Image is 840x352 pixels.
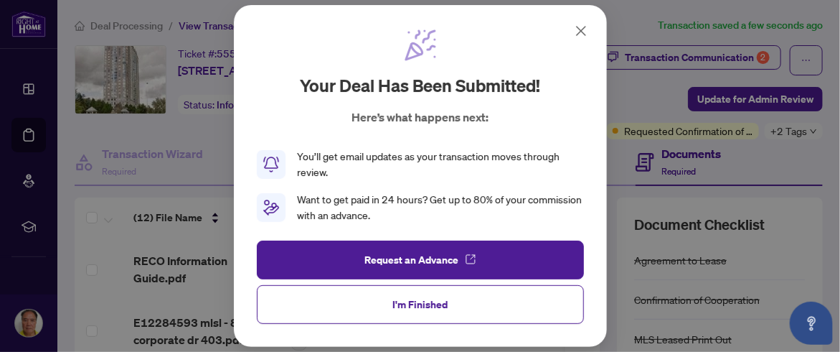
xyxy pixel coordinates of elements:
[257,241,584,279] button: Request an Advance
[364,249,458,272] span: Request an Advance
[392,293,448,316] span: I'm Finished
[297,149,584,180] div: You’ll get email updates as your transaction moves through review.
[257,285,584,324] button: I'm Finished
[297,192,584,223] div: Want to get paid in 24 hours? Get up to 80% of your commission with an advance.
[300,74,540,97] h2: Your deal has been submitted!
[351,108,489,126] p: Here’s what happens next:
[790,302,833,345] button: Open asap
